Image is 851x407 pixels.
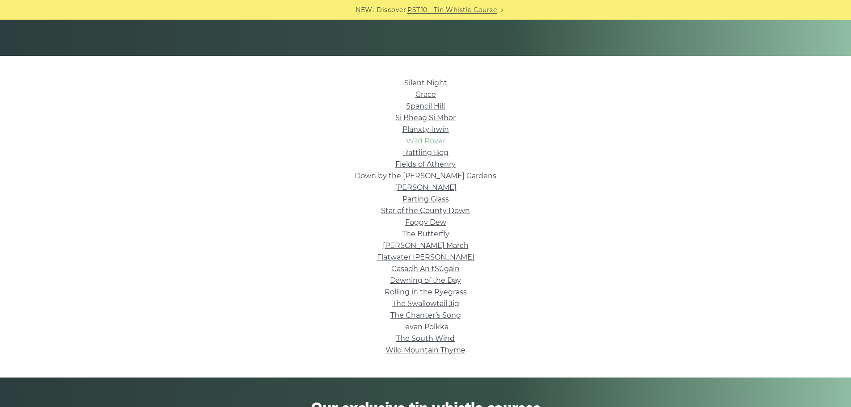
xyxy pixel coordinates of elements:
[395,183,457,192] a: [PERSON_NAME]
[377,253,474,261] a: Flatwater [PERSON_NAME]
[402,125,449,134] a: Planxty Irwin
[386,346,465,354] a: Wild Mountain Thyme
[356,5,374,15] span: NEW:
[395,160,456,168] a: Fields of Athenry
[406,102,445,110] a: Spancil Hill
[395,113,456,122] a: Si­ Bheag Si­ Mhor
[391,264,460,273] a: Casadh An tSúgáin
[405,218,446,227] a: Foggy Dew
[415,90,436,99] a: Grace
[404,79,447,87] a: Silent Night
[383,241,469,250] a: [PERSON_NAME] March
[355,172,496,180] a: Down by the [PERSON_NAME] Gardens
[403,323,449,331] a: Ievan Polkka
[381,206,470,215] a: Star of the County Down
[407,5,497,15] a: PST10 - Tin Whistle Course
[402,230,449,238] a: The Butterfly
[396,334,455,343] a: The South Wind
[402,195,449,203] a: Parting Glass
[390,311,461,319] a: The Chanter’s Song
[403,148,449,157] a: Rattling Bog
[390,276,461,285] a: Dawning of the Day
[377,5,406,15] span: Discover
[406,137,445,145] a: Wild Rover
[392,299,459,308] a: The Swallowtail Jig
[385,288,467,296] a: Rolling in the Ryegrass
